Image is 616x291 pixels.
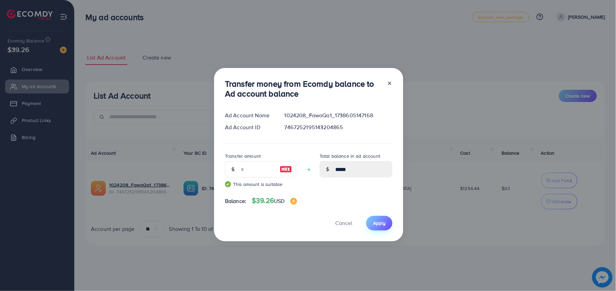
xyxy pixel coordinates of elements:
img: guide [225,181,231,187]
div: Ad Account Name [220,112,279,119]
small: This amount is suitable [225,181,298,188]
div: 1024208_FawaQa1_1738605147168 [279,112,398,119]
div: Ad Account ID [220,123,279,131]
button: Apply [366,216,392,230]
label: Total balance in ad account [320,153,380,159]
div: 7467252195143204865 [279,123,398,131]
h3: Transfer money from Ecomdy balance to Ad account balance [225,79,382,99]
button: Cancel [327,216,361,230]
span: Apply [373,220,386,226]
img: image [280,165,292,173]
h4: $39.26 [252,196,297,205]
span: Balance: [225,197,246,205]
label: Transfer amount [225,153,261,159]
img: image [290,198,297,205]
span: USD [274,197,285,205]
span: Cancel [335,219,352,227]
